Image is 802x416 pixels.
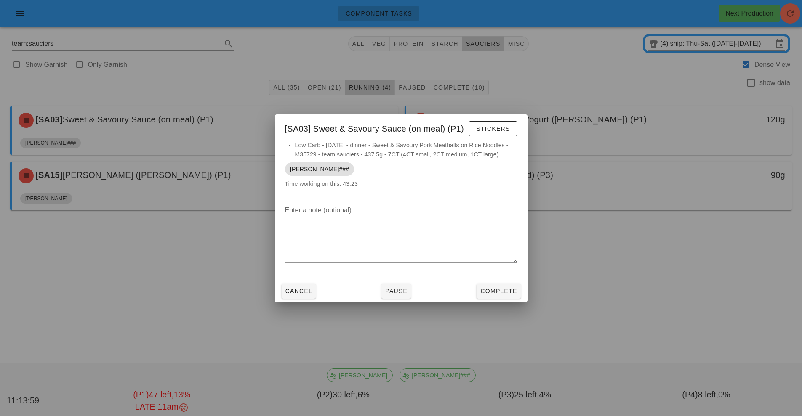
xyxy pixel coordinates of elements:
span: Pause [385,288,408,294]
button: Pause [381,284,411,299]
span: Cancel [285,288,313,294]
div: Time working on this: 43:23 [275,140,528,197]
span: Stickers [476,125,510,132]
span: Complete [480,288,517,294]
button: Complete [477,284,520,299]
button: Stickers [469,121,517,136]
li: Low Carb - [DATE] - dinner - Sweet & Savoury Pork Meatballs on Rice Noodles - M35729 - team:sauci... [295,140,517,159]
div: [SA03] Sweet & Savoury Sauce (on meal) (P1) [275,114,528,140]
button: Cancel [282,284,316,299]
span: [PERSON_NAME]### [290,162,349,176]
